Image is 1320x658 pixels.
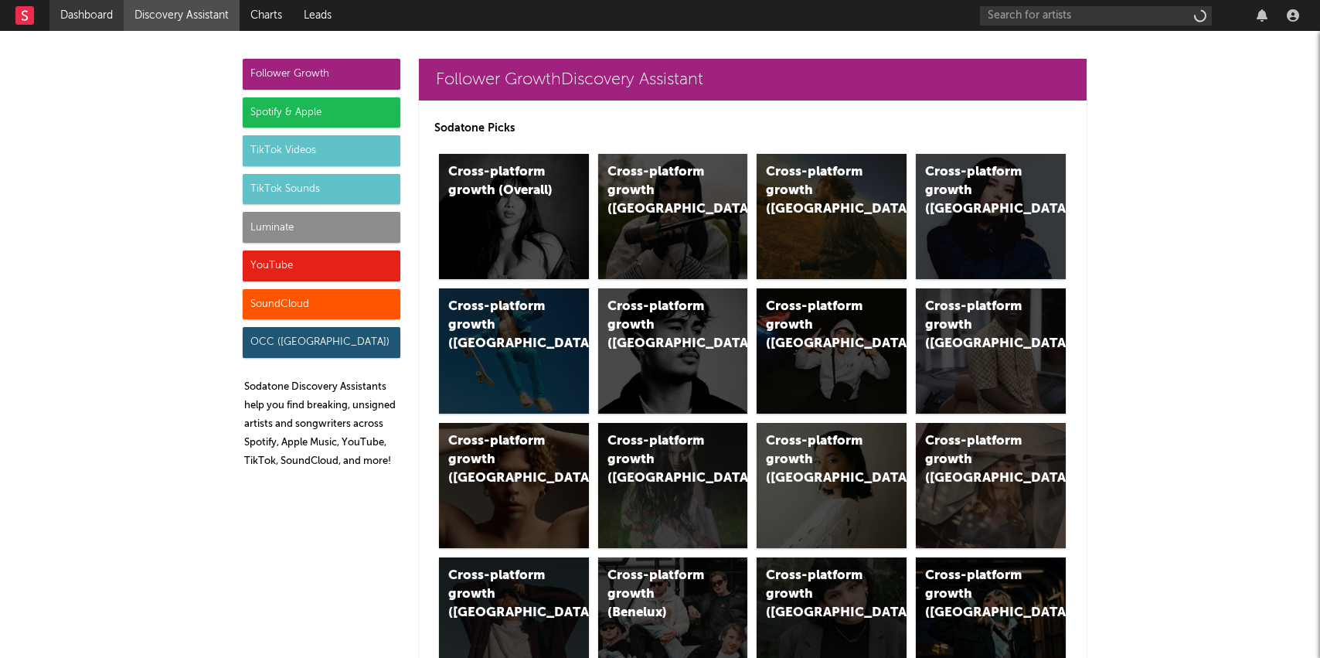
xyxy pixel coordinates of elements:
div: Cross-platform growth ([GEOGRAPHIC_DATA]) [448,298,553,353]
p: Sodatone Discovery Assistants help you find breaking, unsigned artists and songwriters across Spo... [244,378,400,471]
a: Cross-platform growth ([GEOGRAPHIC_DATA]) [439,423,589,548]
div: OCC ([GEOGRAPHIC_DATA]) [243,327,400,358]
a: Cross-platform growth ([GEOGRAPHIC_DATA]) [598,423,748,548]
p: Sodatone Picks [434,119,1071,138]
a: Cross-platform growth ([GEOGRAPHIC_DATA]) [439,288,589,414]
div: Cross-platform growth ([GEOGRAPHIC_DATA]) [766,567,871,622]
div: Cross-platform growth ([GEOGRAPHIC_DATA]) [925,298,1030,353]
div: Cross-platform growth ([GEOGRAPHIC_DATA]) [607,163,713,219]
div: YouTube [243,251,400,281]
div: Cross-platform growth ([GEOGRAPHIC_DATA]) [448,567,553,622]
div: Cross-platform growth ([GEOGRAPHIC_DATA]) [925,567,1030,622]
a: Cross-platform growth ([GEOGRAPHIC_DATA]) [916,154,1066,279]
div: Luminate [243,212,400,243]
a: Cross-platform growth (Overall) [439,154,589,279]
a: Cross-platform growth ([GEOGRAPHIC_DATA]) [598,288,748,414]
a: Cross-platform growth ([GEOGRAPHIC_DATA]) [598,154,748,279]
a: Cross-platform growth ([GEOGRAPHIC_DATA]) [916,288,1066,414]
div: TikTok Videos [243,135,400,166]
div: Follower Growth [243,59,400,90]
div: Cross-platform growth (Benelux) [607,567,713,622]
div: Cross-platform growth ([GEOGRAPHIC_DATA]) [925,163,1030,219]
input: Search for artists [980,6,1212,26]
div: Cross-platform growth ([GEOGRAPHIC_DATA]) [607,298,713,353]
div: Cross-platform growth (Overall) [448,163,553,200]
div: Spotify & Apple [243,97,400,128]
div: Cross-platform growth ([GEOGRAPHIC_DATA]/GSA) [766,298,871,353]
a: Cross-platform growth ([GEOGRAPHIC_DATA]) [916,423,1066,548]
a: Cross-platform growth ([GEOGRAPHIC_DATA]/GSA) [757,288,907,414]
a: Cross-platform growth ([GEOGRAPHIC_DATA]) [757,154,907,279]
a: Cross-platform growth ([GEOGRAPHIC_DATA]) [757,423,907,548]
div: Cross-platform growth ([GEOGRAPHIC_DATA]) [766,163,871,219]
div: SoundCloud [243,289,400,320]
div: Cross-platform growth ([GEOGRAPHIC_DATA]) [607,432,713,488]
a: Follower GrowthDiscovery Assistant [419,59,1087,101]
div: TikTok Sounds [243,174,400,205]
div: Cross-platform growth ([GEOGRAPHIC_DATA]) [925,432,1030,488]
div: Cross-platform growth ([GEOGRAPHIC_DATA]) [766,432,871,488]
div: Cross-platform growth ([GEOGRAPHIC_DATA]) [448,432,553,488]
